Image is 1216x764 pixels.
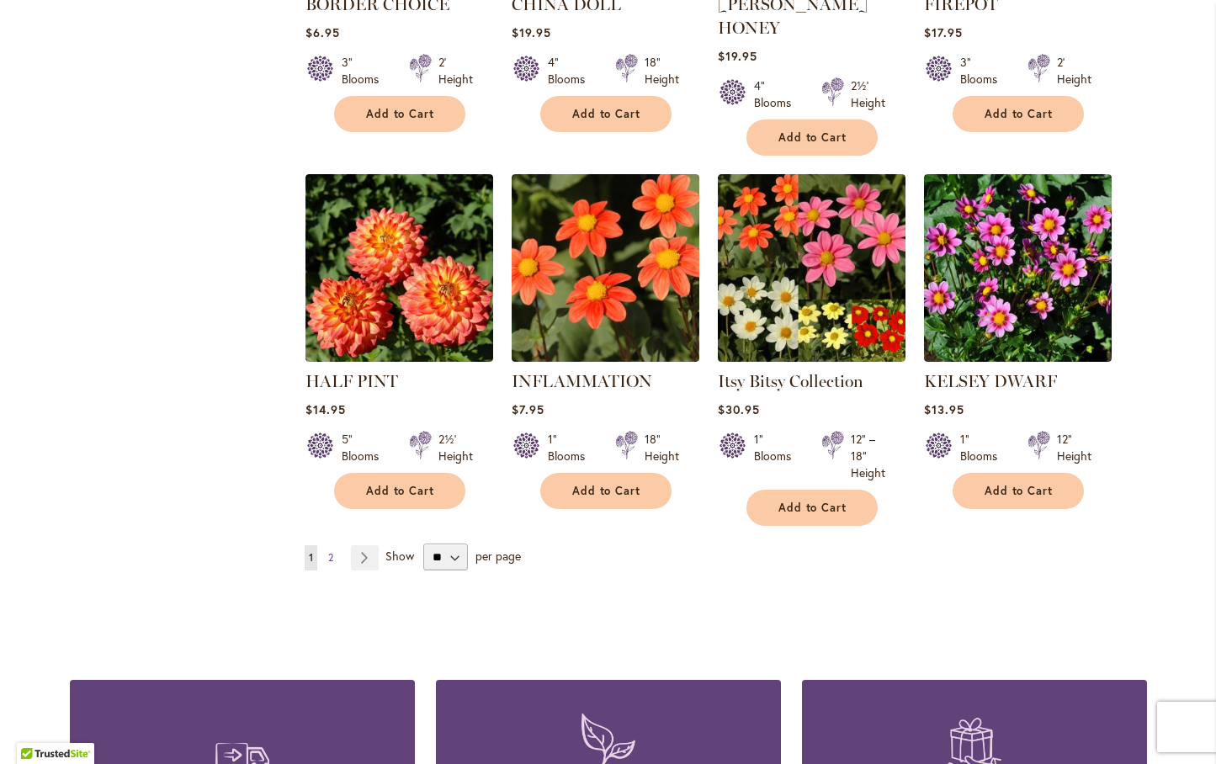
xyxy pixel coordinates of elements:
[305,349,493,365] a: HALF PINT
[475,548,521,564] span: per page
[305,24,340,40] span: $6.95
[746,119,878,156] button: Add to Cart
[13,704,60,751] iframe: Launch Accessibility Center
[366,107,435,121] span: Add to Cart
[385,548,414,564] span: Show
[572,107,641,121] span: Add to Cart
[645,431,679,464] div: 18" Height
[1057,431,1091,464] div: 12" Height
[512,401,544,417] span: $7.95
[851,77,885,111] div: 2½' Height
[438,54,473,88] div: 2' Height
[512,24,551,40] span: $19.95
[342,431,389,464] div: 5" Blooms
[718,349,905,365] a: Itsy Bitsy Collection
[718,401,760,417] span: $30.95
[960,54,1007,88] div: 3" Blooms
[334,96,465,132] button: Add to Cart
[305,174,493,362] img: HALF PINT
[540,473,672,509] button: Add to Cart
[953,473,1084,509] button: Add to Cart
[778,130,847,145] span: Add to Cart
[512,371,652,391] a: INFLAMMATION
[754,431,801,481] div: 1" Blooms
[924,174,1112,362] img: KELSEY DWARF
[548,431,595,464] div: 1" Blooms
[924,24,963,40] span: $17.95
[342,54,389,88] div: 3" Blooms
[985,484,1054,498] span: Add to Cart
[718,174,905,362] img: Itsy Bitsy Collection
[512,349,699,365] a: INFLAMMATION
[324,545,337,570] a: 2
[851,431,885,481] div: 12" – 18" Height
[960,431,1007,464] div: 1" Blooms
[924,371,1057,391] a: KELSEY DWARF
[778,501,847,515] span: Add to Cart
[718,371,863,391] a: Itsy Bitsy Collection
[953,96,1084,132] button: Add to Cart
[438,431,473,464] div: 2½' Height
[985,107,1054,121] span: Add to Cart
[328,551,333,564] span: 2
[334,473,465,509] button: Add to Cart
[309,551,313,564] span: 1
[305,371,398,391] a: HALF PINT
[645,54,679,88] div: 18" Height
[548,54,595,88] div: 4" Blooms
[746,490,878,526] button: Add to Cart
[754,77,801,111] div: 4" Blooms
[305,401,346,417] span: $14.95
[540,96,672,132] button: Add to Cart
[924,349,1112,365] a: KELSEY DWARF
[366,484,435,498] span: Add to Cart
[924,401,964,417] span: $13.95
[572,484,641,498] span: Add to Cart
[1057,54,1091,88] div: 2' Height
[512,174,699,362] img: INFLAMMATION
[718,48,757,64] span: $19.95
